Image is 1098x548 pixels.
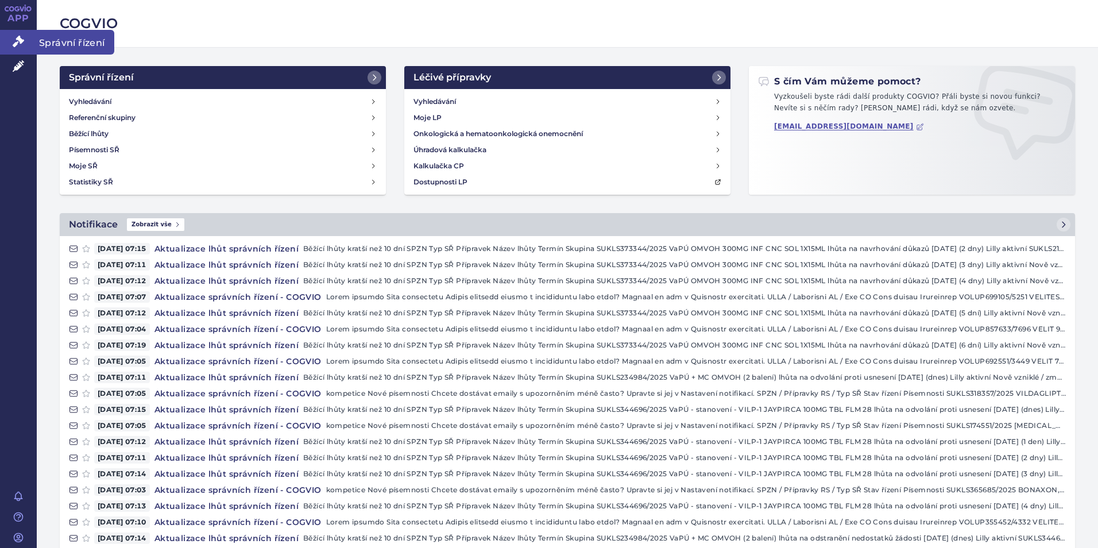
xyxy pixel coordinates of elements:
[413,112,442,124] h4: Moje LP
[64,126,381,142] a: Běžící lhůty
[150,404,303,415] h4: Aktualizace lhůt správních řízení
[150,243,303,254] h4: Aktualizace lhůt správních řízení
[326,516,1066,528] p: Lorem ipsumdo Sita consectetu Adipis elitsedd eiusmo t incididuntu labo etdol? Magnaal en adm v Q...
[69,160,98,172] h4: Moje SŘ
[64,158,381,174] a: Moje SŘ
[94,339,150,351] span: [DATE] 07:19
[94,404,150,415] span: [DATE] 07:15
[150,420,326,431] h4: Aktualizace správních řízení - COGVIO
[94,323,150,335] span: [DATE] 07:04
[60,213,1075,236] a: NotifikaceZobrazit vše
[150,500,303,512] h4: Aktualizace lhůt správních řízení
[409,94,726,110] a: Vyhledávání
[326,420,1066,431] p: kompetice Nové písemnosti Chcete dostávat emaily s upozorněním méně často? Upravte si jej v Nasta...
[409,142,726,158] a: Úhradová kalkulačka
[303,468,1066,480] p: Běžící lhůty kratší než 10 dní SPZN Typ SŘ Přípravek Název lhůty Termín Skupina SUKLS344696/2025 ...
[94,307,150,319] span: [DATE] 07:12
[303,500,1066,512] p: Běžící lhůty kratší než 10 dní SPZN Typ SŘ Přípravek Název lhůty Termín Skupina SUKLS344696/2025 ...
[150,275,303,287] h4: Aktualizace lhůt správních řízení
[150,516,326,528] h4: Aktualizace správních řízení - COGVIO
[413,128,583,140] h4: Onkologická a hematoonkologická onemocnění
[94,356,150,367] span: [DATE] 07:05
[150,452,303,464] h4: Aktualizace lhůt správních řízení
[303,339,1066,351] p: Běžící lhůty kratší než 10 dní SPZN Typ SŘ Přípravek Název lhůty Termín Skupina SUKLS373344/2025 ...
[94,500,150,512] span: [DATE] 07:13
[326,484,1066,496] p: kompetice Nové písemnosti Chcete dostávat emaily s upozorněním méně často? Upravte si jej v Nasta...
[774,122,924,131] a: [EMAIL_ADDRESS][DOMAIN_NAME]
[94,452,150,464] span: [DATE] 07:11
[94,420,150,431] span: [DATE] 07:05
[413,144,486,156] h4: Úhradová kalkulačka
[127,218,184,231] span: Zobrazit vše
[64,110,381,126] a: Referenční skupiny
[326,291,1066,303] p: Lorem ipsumdo Sita consectetu Adipis elitsedd eiusmo t incididuntu labo etdol? Magnaal en adm v Q...
[150,307,303,319] h4: Aktualizace lhůt správních řízení
[758,75,921,88] h2: S čím Vám můžeme pomoct?
[413,176,467,188] h4: Dostupnosti LP
[150,291,326,303] h4: Aktualizace správních řízení - COGVIO
[64,94,381,110] a: Vyhledávání
[37,30,114,54] span: Správní řízení
[413,96,456,107] h4: Vyhledávání
[303,372,1066,383] p: Běžící lhůty kratší než 10 dní SPZN Typ SŘ Přípravek Název lhůty Termín Skupina SUKLS234984/2025 ...
[326,323,1066,335] p: Lorem ipsumdo Sita consectetu Adipis elitsedd eiusmo t incididuntu labo etdol? Magnaal en adm v Q...
[409,126,726,142] a: Onkologická a hematoonkologická onemocnění
[69,96,111,107] h4: Vyhledávání
[94,291,150,303] span: [DATE] 07:07
[60,14,1075,33] h2: COGVIO
[94,259,150,271] span: [DATE] 07:11
[69,176,113,188] h4: Statistiky SŘ
[60,66,386,89] a: Správní řízení
[94,532,150,544] span: [DATE] 07:14
[69,112,136,124] h4: Referenční skupiny
[150,259,303,271] h4: Aktualizace lhůt správních řízení
[326,388,1066,399] p: kompetice Nové písemnosti Chcete dostávat emaily s upozorněním méně často? Upravte si jej v Nasta...
[303,259,1066,271] p: Běžící lhůty kratší než 10 dní SPZN Typ SŘ Přípravek Název lhůty Termín Skupina SUKLS373344/2025 ...
[303,436,1066,447] p: Běžící lhůty kratší než 10 dní SPZN Typ SŘ Přípravek Název lhůty Termín Skupina SUKLS344696/2025 ...
[409,174,726,190] a: Dostupnosti LP
[150,323,326,335] h4: Aktualizace správních řízení - COGVIO
[150,372,303,383] h4: Aktualizace lhůt správních řízení
[326,356,1066,367] p: Lorem ipsumdo Sita consectetu Adipis elitsedd eiusmo t incididuntu labo etdol? Magnaal en adm v Q...
[150,436,303,447] h4: Aktualizace lhůt správních řízení
[150,388,326,399] h4: Aktualizace správních řízení - COGVIO
[413,71,491,84] h2: Léčivé přípravky
[303,404,1066,415] p: Běžící lhůty kratší než 10 dní SPZN Typ SŘ Přípravek Název lhůty Termín Skupina SUKLS344696/2025 ...
[404,66,730,89] a: Léčivé přípravky
[758,91,1066,118] p: Vyzkoušeli byste rádi další produkty COGVIO? Přáli byste si novou funkci? Nevíte si s něčím rady?...
[69,128,109,140] h4: Běžící lhůty
[94,243,150,254] span: [DATE] 07:15
[303,532,1066,544] p: Běžící lhůty kratší než 10 dní SPZN Typ SŘ Přípravek Název lhůty Termín Skupina SUKLS234984/2025 ...
[94,468,150,480] span: [DATE] 07:14
[94,436,150,447] span: [DATE] 07:12
[150,484,326,496] h4: Aktualizace správních řízení - COGVIO
[69,71,134,84] h2: Správní řízení
[150,468,303,480] h4: Aktualizace lhůt správních řízení
[150,356,326,367] h4: Aktualizace správních řízení - COGVIO
[94,484,150,496] span: [DATE] 07:03
[409,158,726,174] a: Kalkulačka CP
[94,516,150,528] span: [DATE] 07:10
[150,339,303,351] h4: Aktualizace lhůt správních řízení
[303,243,1066,254] p: Běžící lhůty kratší než 10 dní SPZN Typ SŘ Přípravek Název lhůty Termín Skupina SUKLS373344/2025 ...
[94,372,150,383] span: [DATE] 07:11
[64,174,381,190] a: Statistiky SŘ
[64,142,381,158] a: Písemnosti SŘ
[303,275,1066,287] p: Běžící lhůty kratší než 10 dní SPZN Typ SŘ Přípravek Název lhůty Termín Skupina SUKLS373344/2025 ...
[150,532,303,544] h4: Aktualizace lhůt správních řízení
[69,144,119,156] h4: Písemnosti SŘ
[69,218,118,231] h2: Notifikace
[94,275,150,287] span: [DATE] 07:12
[303,307,1066,319] p: Běžící lhůty kratší než 10 dní SPZN Typ SŘ Přípravek Název lhůty Termín Skupina SUKLS373344/2025 ...
[303,452,1066,464] p: Běžící lhůty kratší než 10 dní SPZN Typ SŘ Přípravek Název lhůty Termín Skupina SUKLS344696/2025 ...
[94,388,150,399] span: [DATE] 07:05
[413,160,464,172] h4: Kalkulačka CP
[409,110,726,126] a: Moje LP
